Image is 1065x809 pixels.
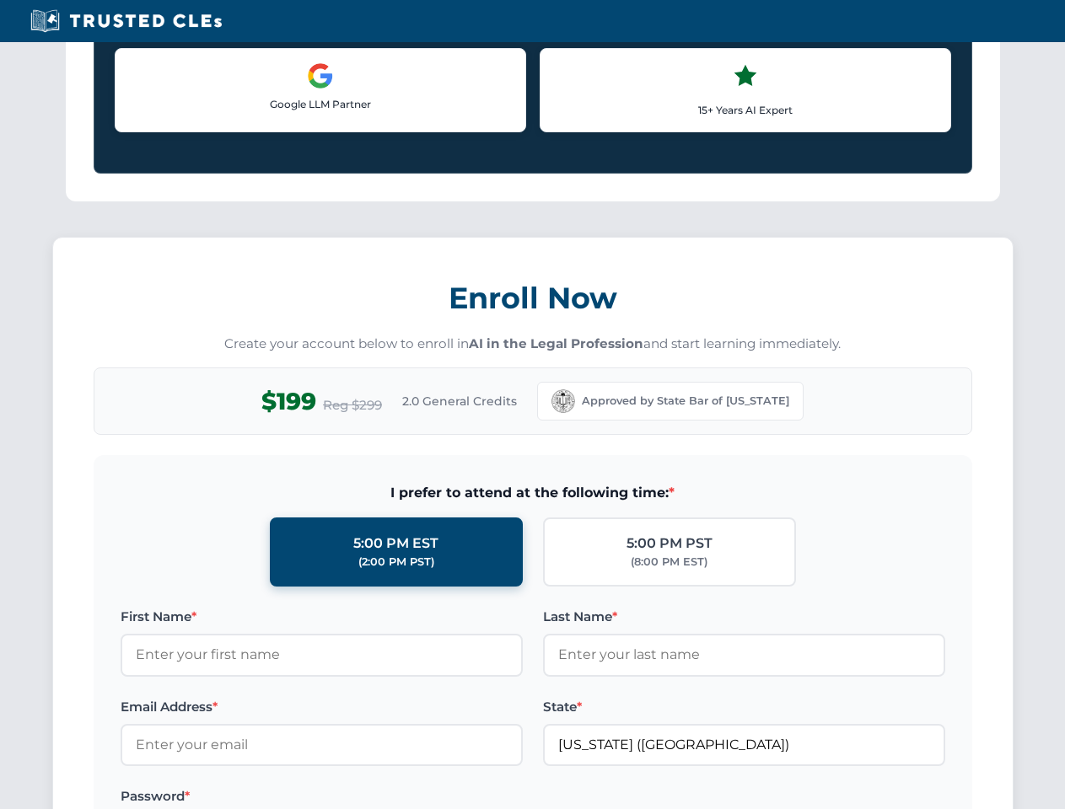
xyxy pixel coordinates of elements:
img: California Bar [551,389,575,413]
label: State [543,697,945,717]
div: (8:00 PM EST) [631,554,707,571]
img: Google [307,62,334,89]
strong: AI in the Legal Profession [469,335,643,351]
input: Enter your last name [543,634,945,676]
input: Enter your first name [121,634,523,676]
input: California (CA) [543,724,945,766]
div: 5:00 PM EST [353,533,438,555]
span: 2.0 General Credits [402,392,517,410]
label: Last Name [543,607,945,627]
span: $199 [261,383,316,421]
label: Email Address [121,697,523,717]
div: 5:00 PM PST [627,533,713,555]
span: Approved by State Bar of [US_STATE] [582,393,789,410]
p: 15+ Years AI Expert [554,102,937,118]
img: Trusted CLEs [25,8,227,34]
p: Create your account below to enroll in and start learning immediately. [94,335,972,354]
label: First Name [121,607,523,627]
input: Enter your email [121,724,523,766]
p: Google LLM Partner [129,96,512,112]
span: Reg $299 [323,395,382,415]
label: Password [121,786,523,806]
span: I prefer to attend at the following time: [121,482,945,504]
div: (2:00 PM PST) [358,554,434,571]
h3: Enroll Now [94,271,972,324]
